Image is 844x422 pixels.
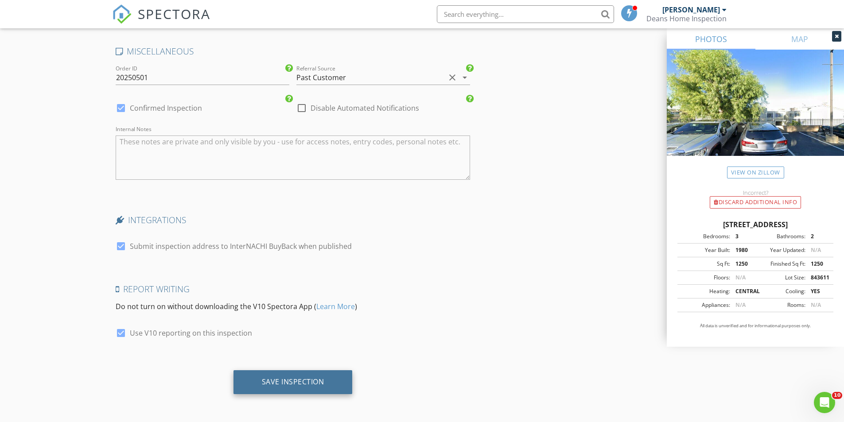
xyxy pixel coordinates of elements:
a: MAP [755,28,844,50]
div: 2 [805,232,831,240]
div: Bathrooms: [755,232,805,240]
div: Cooling: [755,287,805,295]
i: clear [447,72,458,83]
p: All data is unverified and for informational purposes only. [677,323,833,329]
label: Confirmed Inspection [130,104,202,112]
div: Sq Ft: [680,260,730,268]
div: Past Customer [296,74,346,81]
div: 3 [730,232,755,240]
img: The Best Home Inspection Software - Spectora [112,4,132,24]
iframe: Intercom live chat [814,392,835,413]
div: Appliances: [680,301,730,309]
textarea: Internal Notes [116,136,471,180]
div: Lot Size: [755,274,805,282]
p: Do not turn on without downloading the V10 Spectora App ( ) [116,301,471,312]
div: Save Inspection [262,377,324,386]
div: Finished Sq Ft: [755,260,805,268]
div: Incorrect? [667,189,844,196]
a: Learn More [316,302,355,311]
div: YES [805,287,831,295]
div: Heating: [680,287,730,295]
div: 1250 [730,260,755,268]
div: Bedrooms: [680,232,730,240]
span: N/A [811,246,821,254]
div: [PERSON_NAME] [662,5,720,14]
div: 1250 [805,260,831,268]
div: CENTRAL [730,287,755,295]
div: Floors: [680,274,730,282]
span: N/A [811,301,821,309]
i: arrow_drop_down [459,72,470,83]
div: 843611 [805,274,831,282]
a: SPECTORA [112,12,210,31]
h4: MISCELLANEOUS [116,46,471,57]
span: SPECTORA [138,4,210,23]
div: 1980 [730,246,755,254]
div: [STREET_ADDRESS] [677,219,833,230]
div: Discard Additional info [710,196,801,209]
label: Disable Automated Notifications [311,104,419,112]
span: 10 [832,392,842,399]
input: Search everything... [437,5,614,23]
h4: Report Writing [116,283,471,295]
div: Deans Home Inspection [646,14,727,23]
span: N/A [735,301,746,309]
div: Year Built: [680,246,730,254]
label: Use V10 reporting on this inspection [130,329,252,337]
a: PHOTOS [667,28,755,50]
img: streetview [667,50,844,177]
div: Year Updated: [755,246,805,254]
h4: INTEGRATIONS [116,214,471,226]
span: N/A [735,274,746,281]
label: Submit inspection address to InterNACHI BuyBack when published [130,242,352,251]
div: Rooms: [755,301,805,309]
a: View on Zillow [727,166,784,178]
